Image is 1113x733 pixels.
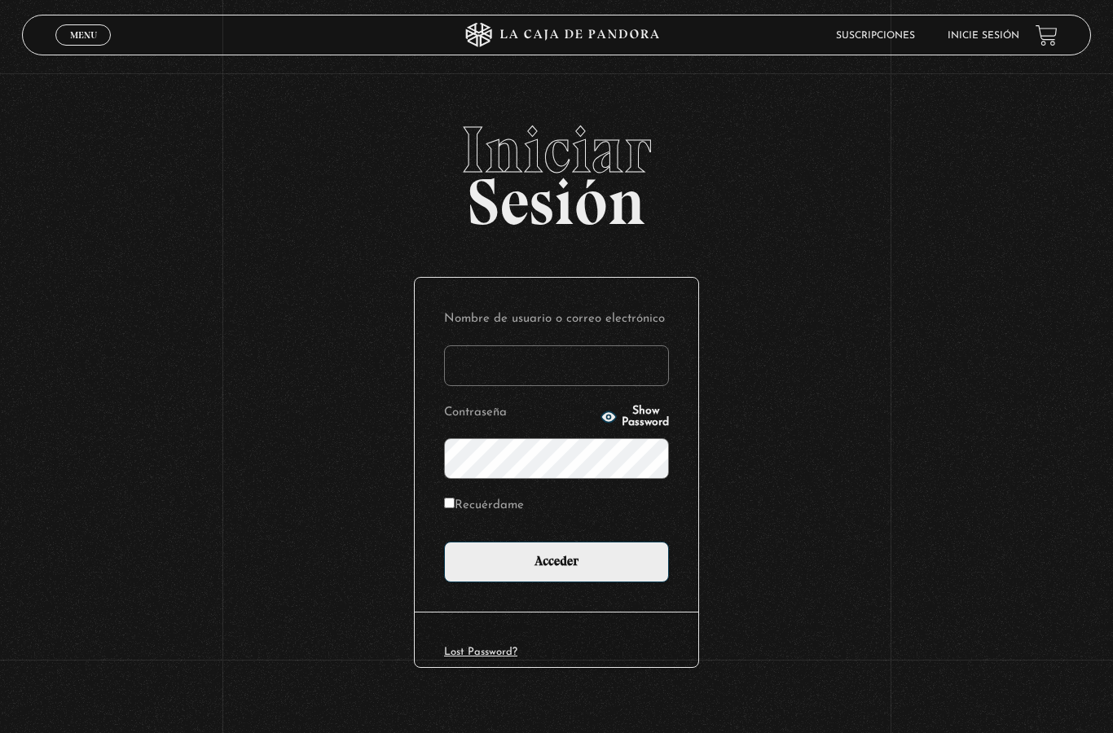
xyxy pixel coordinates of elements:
h2: Sesión [22,117,1090,222]
a: Lost Password? [444,647,517,657]
label: Recuérdame [444,494,524,519]
label: Nombre de usuario o correo electrónico [444,307,669,332]
a: View your shopping cart [1036,24,1058,46]
a: Inicie sesión [948,31,1019,41]
a: Suscripciones [836,31,915,41]
input: Recuérdame [444,498,455,508]
span: Menu [70,30,97,40]
label: Contraseña [444,401,596,426]
span: Iniciar [22,117,1090,182]
span: Show Password [622,406,669,428]
span: Cerrar [64,44,103,55]
input: Acceder [444,542,669,582]
button: Show Password [600,406,669,428]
